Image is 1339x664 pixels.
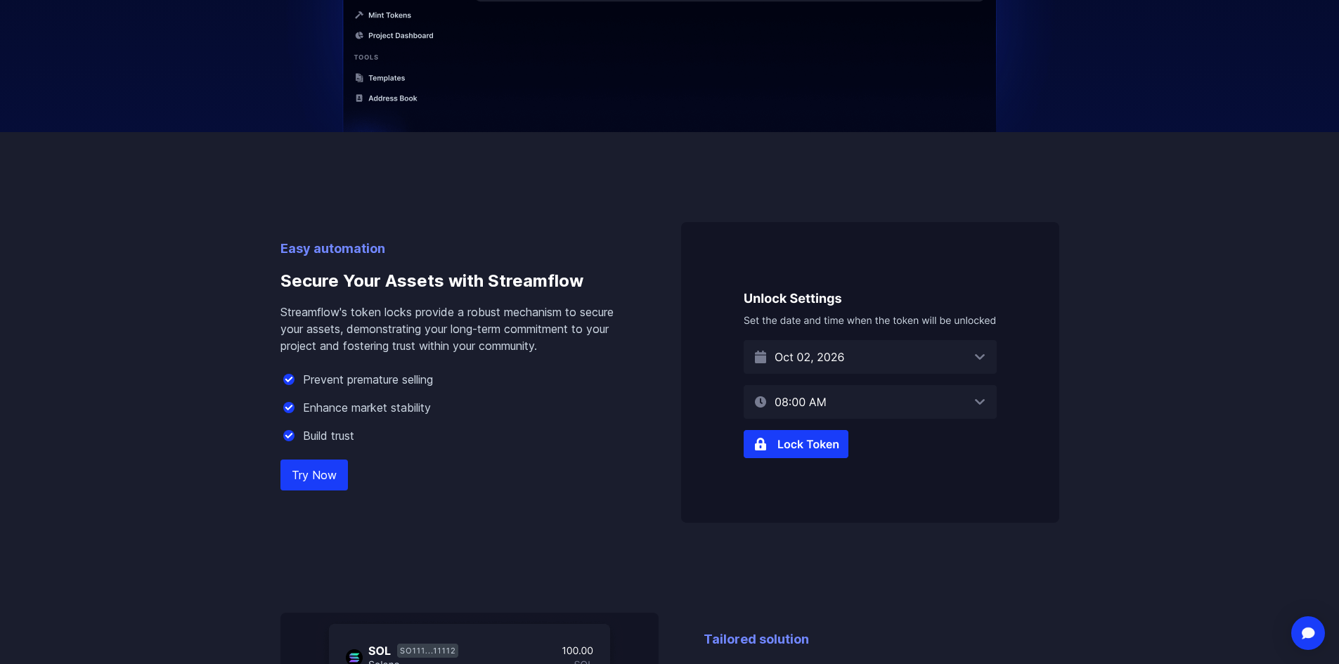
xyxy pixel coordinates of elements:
p: Build trust [303,427,354,444]
p: Enhance market stability [303,399,431,416]
h3: Secure Your Assets with Streamflow [280,259,636,304]
p: Tailored solution [704,630,1059,649]
p: Prevent premature selling [303,371,433,388]
div: Open Intercom Messenger [1291,616,1325,650]
p: Easy automation [280,239,636,259]
img: Secure Your Assets with Streamflow [681,222,1059,523]
p: Streamflow's token locks provide a robust mechanism to secure your assets, demonstrating your lon... [280,304,636,354]
a: Try Now [280,460,348,490]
